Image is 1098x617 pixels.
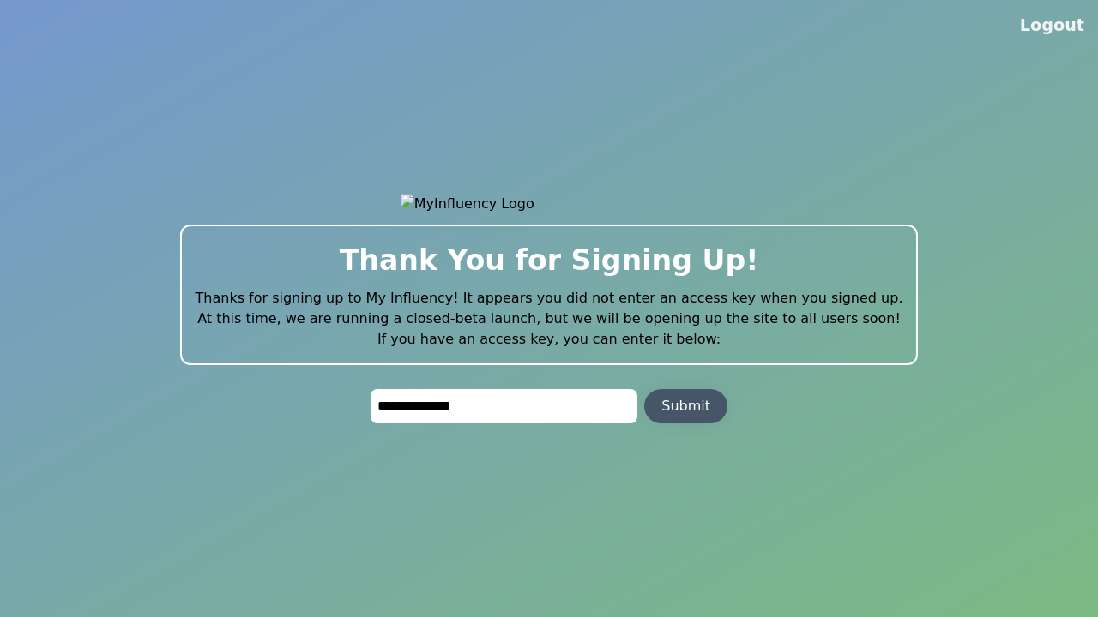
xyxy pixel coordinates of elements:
[196,288,903,308] p: Thanks for signing up to My Influency! It appears you did not enter an access key when you signed...
[196,240,903,281] h2: Thank You for Signing Up!
[196,329,903,350] p: If you have an access key, you can enter it below:
[401,194,698,214] img: MyInfluency Logo
[661,396,710,416] div: Submit
[1020,14,1084,38] button: Logout
[196,308,903,329] p: At this time, we are running a closed-beta launch, but we will be opening up the site to all user...
[644,389,727,423] button: Submit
